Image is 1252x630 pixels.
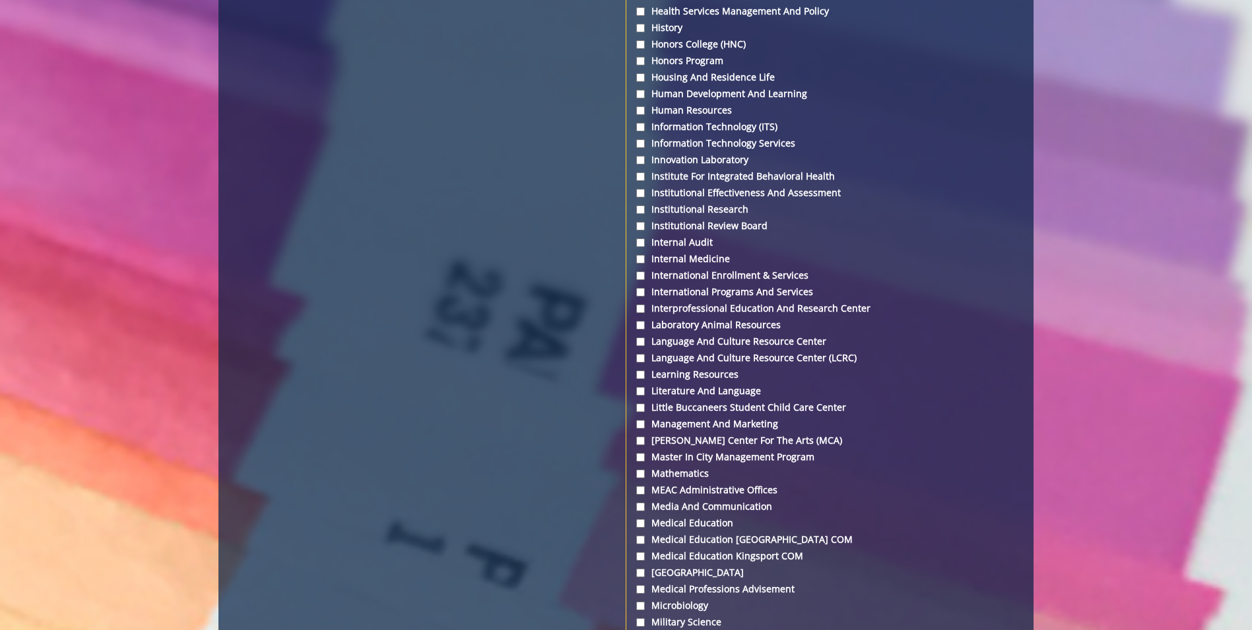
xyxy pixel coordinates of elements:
[636,516,1022,530] label: Medical Education
[636,533,1022,546] label: Medical Education [GEOGRAPHIC_DATA] COM
[636,401,1022,414] label: Little Buccaneers Student Child Care Center
[636,615,1022,629] label: Military Science
[636,384,1022,398] label: Literature and Language
[636,252,1022,265] label: Internal Medicine
[636,186,1022,199] label: Institutional Effectiveness and Assessment
[636,104,1022,117] label: Human Resources
[636,54,1022,67] label: Honors Program
[636,203,1022,216] label: Institutional Research
[636,467,1022,480] label: Mathematics
[636,269,1022,282] label: International Enrollment & Services
[636,368,1022,381] label: Learning Resources
[636,582,1022,596] label: Medical Professions Advisement
[636,236,1022,249] label: Internal Audit
[636,21,1022,34] label: History
[636,87,1022,100] label: Human Development and Learning
[636,351,1022,365] label: Language and Culture Resource Center (LCRC)
[636,434,1022,447] label: [PERSON_NAME] Center for the Arts (MCA)
[636,599,1022,612] label: Microbiology
[636,450,1022,464] label: Master in City Management Program
[636,38,1022,51] label: Honors College (HNC)
[636,302,1022,315] label: Interprofessional Education and Research Center
[636,318,1022,332] label: Laboratory Animal Resources
[636,137,1022,150] label: Information Technology Services
[636,285,1022,298] label: International Programs and Services
[636,120,1022,133] label: Information Technology (ITS)
[636,71,1022,84] label: Housing and Residence Life
[636,549,1022,563] label: Medical Education Kingsport COM
[636,566,1022,579] label: [GEOGRAPHIC_DATA]
[636,219,1022,232] label: Institutional Review Board
[636,5,1022,18] label: Health Services Management and Policy
[636,483,1022,497] label: MEAC Administrative Offices
[636,500,1022,513] label: Media and Communication
[636,335,1022,348] label: Language and Culture Resource Center
[636,170,1022,183] label: Institute for Integrated Behavioral Health
[636,153,1022,166] label: Innovation Laboratory
[636,417,1022,431] label: Management and Marketing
